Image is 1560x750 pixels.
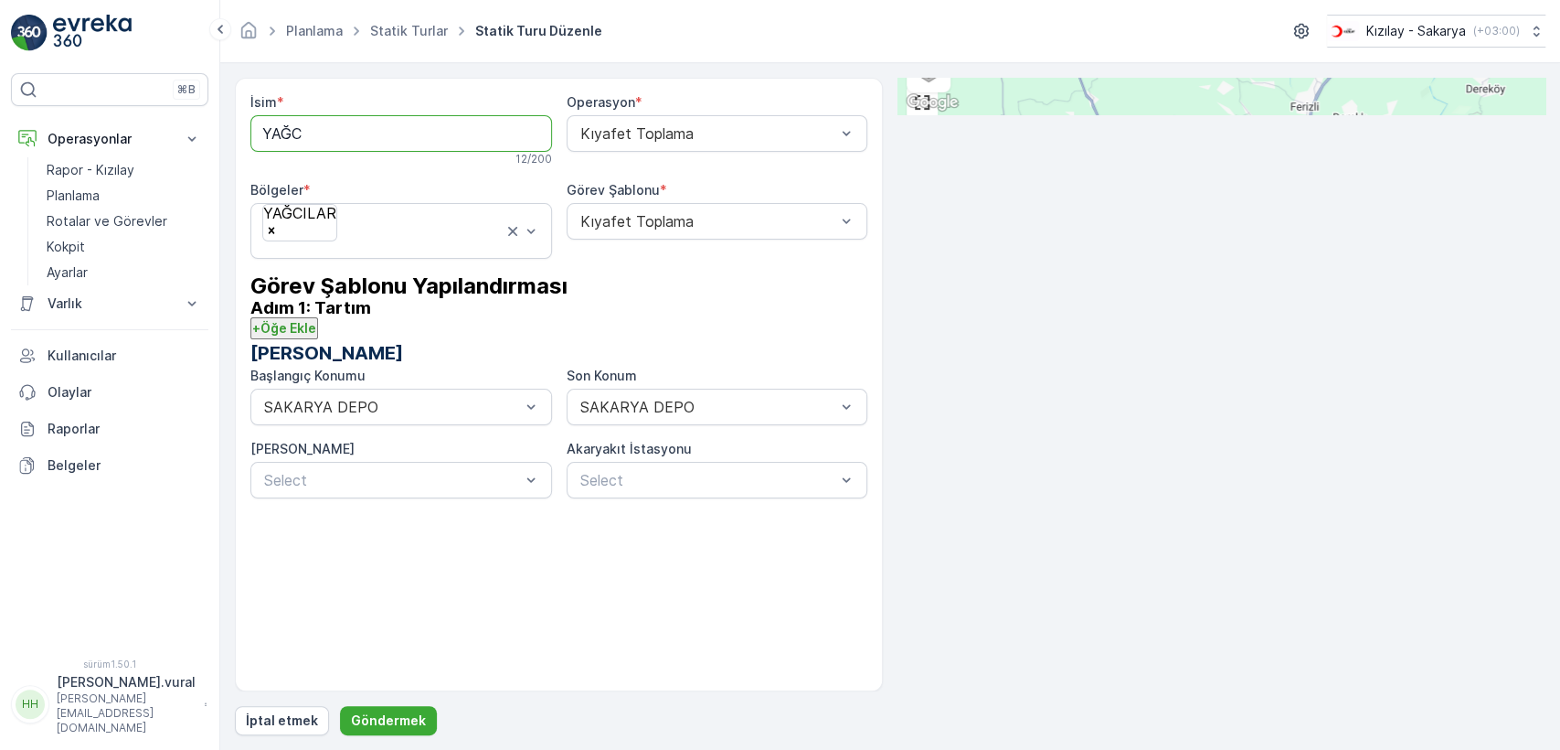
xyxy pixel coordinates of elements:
font: Öğe Ekle [260,320,316,336]
button: Varlık [11,285,208,322]
font: Rotalar ve Görevler [47,213,167,229]
font: Akaryakıt İstasyonu [567,441,692,456]
button: +Öğe Ekle [250,317,318,339]
button: Göndermek [340,706,437,735]
a: Rotalar ve Görevler [39,209,208,234]
font: ( [1473,24,1477,37]
img: logo [11,15,48,51]
p: Select [580,469,836,491]
img: Google [902,91,962,114]
font: ) [1516,24,1520,37]
a: Olaylar [11,374,208,411]
a: Raporlar [11,411,208,447]
font: 200 [531,152,552,166]
font: Bölgeler [250,182,303,198]
font: Göndermek [351,712,426,728]
font: ⌘B [177,82,196,96]
img: k%C4%B1z%C4%B1lay_DTAvauz.png [1327,21,1359,41]
a: Ayarlar [39,260,208,285]
font: Görev Şablonu Yapılandırması [250,273,568,299]
button: Operasyonlar [11,121,208,157]
font: +03:00 [1477,24,1516,37]
font: HH [22,697,38,711]
a: Rapor - Kızılay [39,157,208,183]
input: Adrese göre ara [897,78,1545,114]
font: Operasyon [567,94,635,110]
font: Kullanıcılar [48,348,116,363]
font: Kokpit [47,239,85,254]
font: Son Konum [567,368,637,383]
a: Planlama [39,183,208,209]
font: Statik Turu Düzenle [475,23,602,38]
a: Bu alanı Google Haritalar'da açın (yeni bir pencere açılır) [902,91,962,114]
img: logo_light-DOdMpM7g.png [53,15,132,51]
div: YAĞCILAR [263,205,336,221]
font: Belgeler [48,457,101,473]
font: sürüm [83,659,111,670]
button: Kızılay - Sakarya(+03:00) [1327,15,1545,48]
font: Raporlar [48,421,100,436]
button: HH[PERSON_NAME].vural[PERSON_NAME][EMAIL_ADDRESS][DOMAIN_NAME] [11,673,208,735]
font: Planlama [47,187,100,203]
font: [PERSON_NAME] [250,441,355,456]
div: Remove YAĞCILAR [265,223,335,240]
font: [PERSON_NAME] [250,342,403,364]
button: İptal etmek [235,706,329,735]
font: Olaylar [48,384,91,400]
a: Belgeler [11,447,208,484]
font: / [527,152,531,166]
font: Rapor - Kızılay [47,162,134,177]
font: Görev Şablonu [567,182,660,198]
font: + [252,320,260,336]
font: [PERSON_NAME].vural [57,674,196,690]
font: Varlık [48,295,82,311]
font: Başlangıç ​​Konumu [250,368,366,383]
p: Select [264,469,520,491]
a: Statik Turlar [370,23,448,38]
font: Adım 1: Tartım [250,297,371,318]
font: Kızılay - Sakarya [1366,23,1466,38]
font: 12 [515,152,527,166]
a: Kokpit [39,234,208,260]
a: Planlama [286,23,343,38]
font: 1.50.1 [111,659,136,670]
font: İptal etmek [246,712,318,728]
font: Operasyonlar [48,131,132,146]
font: [PERSON_NAME][EMAIL_ADDRESS][DOMAIN_NAME] [57,691,154,734]
font: Ayarlar [47,264,88,280]
a: Kullanıcılar [11,337,208,374]
a: Ana sayfa [239,27,259,43]
font: İsim [250,94,277,110]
